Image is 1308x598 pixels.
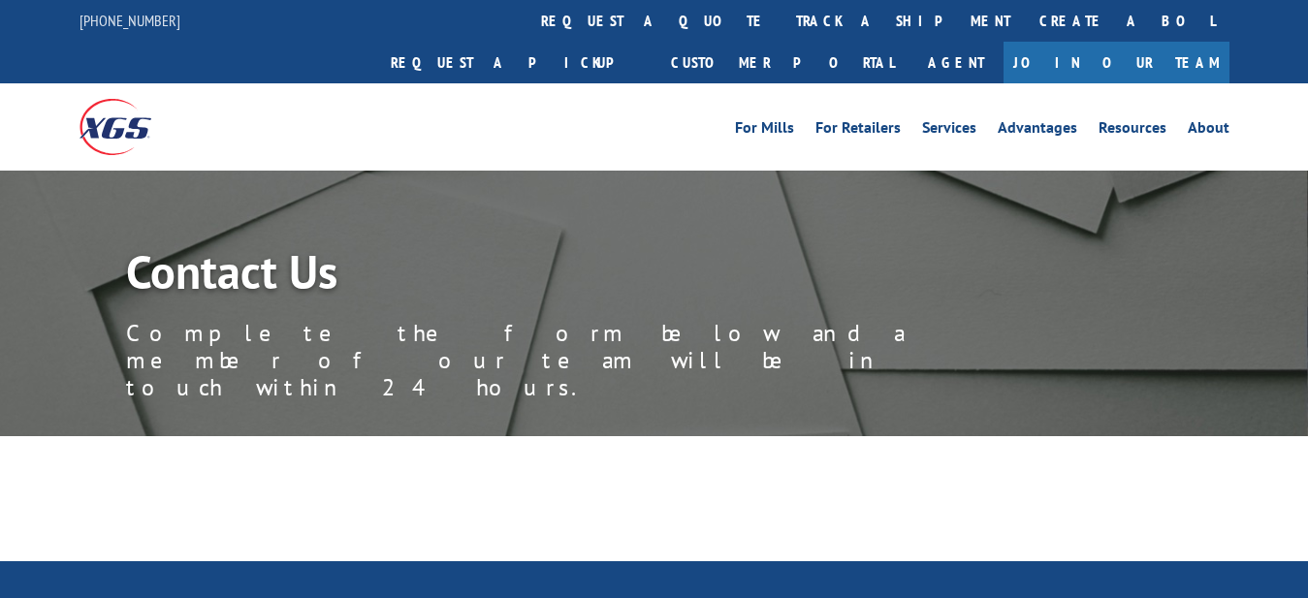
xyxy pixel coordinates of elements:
a: Customer Portal [656,42,909,83]
p: Complete the form below and a member of our team will be in touch within 24 hours. [126,320,999,401]
h1: Contact Us [126,248,999,304]
a: [PHONE_NUMBER] [80,11,180,30]
a: Advantages [998,120,1077,142]
a: For Mills [735,120,794,142]
a: Join Our Team [1004,42,1229,83]
a: For Retailers [815,120,901,142]
a: Request a pickup [376,42,656,83]
a: Services [922,120,976,142]
a: Resources [1099,120,1166,142]
a: About [1188,120,1229,142]
a: Agent [909,42,1004,83]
